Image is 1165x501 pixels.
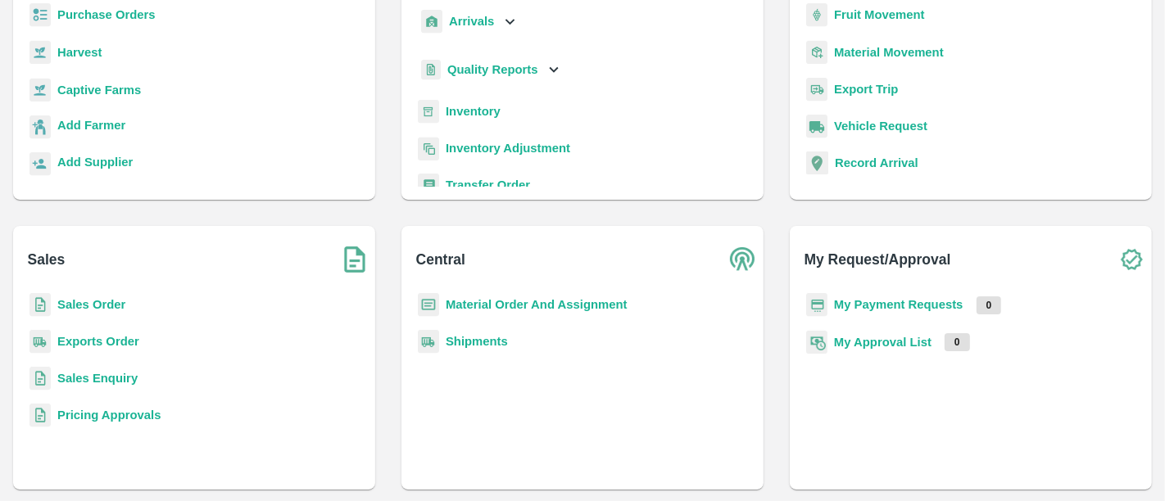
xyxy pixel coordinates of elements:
[806,151,828,174] img: recordArrival
[446,298,628,311] a: Material Order And Assignment
[418,137,439,160] img: inventory
[945,333,970,351] p: 0
[418,53,563,87] div: Quality Reports
[57,46,102,59] a: Harvest
[57,8,156,21] a: Purchase Orders
[57,372,138,385] a: Sales Enquiry
[334,239,375,280] img: soSales
[418,174,439,197] img: whTransfer
[977,296,1002,314] p: 0
[57,116,125,138] a: Add Farmer
[421,10,442,34] img: whArrival
[835,156,918,169] a: Record Arrival
[57,298,125,311] a: Sales Order
[29,293,51,317] img: sales
[805,248,951,271] b: My Request/Approval
[29,367,51,390] img: sales
[416,248,465,271] b: Central
[446,105,501,118] a: Inventory
[418,100,439,124] img: whInventory
[723,239,764,280] img: central
[418,3,519,40] div: Arrivals
[421,60,441,80] img: qualityReport
[29,3,51,27] img: reciept
[446,178,530,192] a: Transfer Order
[29,152,51,176] img: supplier
[57,83,141,97] a: Captive Farms
[28,248,66,271] b: Sales
[834,298,963,311] a: My Payment Requests
[29,404,51,427] img: sales
[447,63,538,76] b: Quality Reports
[29,115,51,139] img: farmer
[834,46,944,59] a: Material Movement
[57,153,133,175] a: Add Supplier
[806,40,827,65] img: material
[806,78,827,102] img: delivery
[418,293,439,317] img: centralMaterial
[834,336,932,349] a: My Approval List
[449,15,494,28] b: Arrivals
[806,330,827,354] img: approval
[806,115,827,138] img: vehicle
[1111,239,1152,280] img: check
[29,330,51,354] img: shipments
[834,8,925,21] a: Fruit Movement
[57,335,139,348] a: Exports Order
[418,330,439,354] img: shipments
[834,120,927,133] a: Vehicle Request
[57,408,161,422] a: Pricing Approvals
[29,78,51,102] img: harvest
[446,142,570,155] a: Inventory Adjustment
[57,119,125,132] b: Add Farmer
[29,40,51,65] img: harvest
[446,335,508,348] a: Shipments
[57,156,133,169] b: Add Supplier
[806,293,827,317] img: payment
[806,3,827,27] img: fruit
[834,83,898,96] a: Export Trip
